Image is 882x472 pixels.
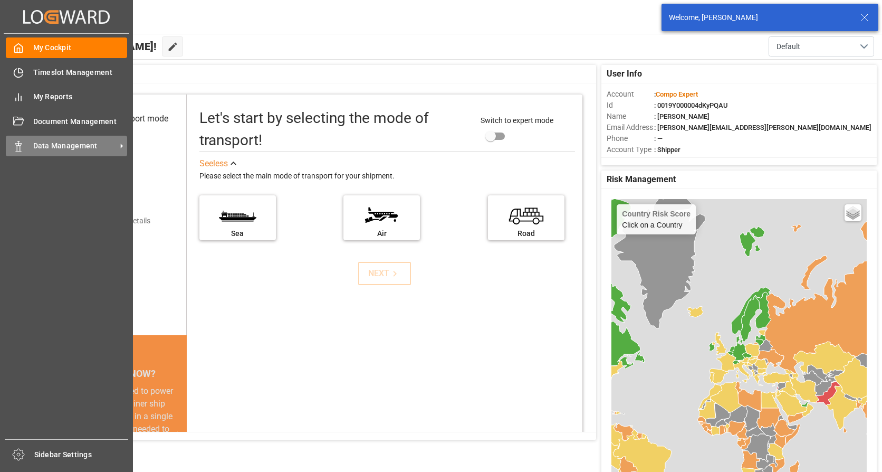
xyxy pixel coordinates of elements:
span: Account Type [607,144,654,155]
span: : [654,90,698,98]
div: Let's start by selecting the mode of transport! [199,107,470,152]
span: Data Management [33,140,117,152]
span: : — [654,135,663,143]
button: NEXT [358,262,411,285]
span: : [PERSON_NAME] [654,112,710,120]
span: Document Management [33,116,128,127]
span: Account [607,89,654,100]
span: User Info [607,68,642,80]
button: open menu [769,36,874,56]
a: Layers [845,204,861,221]
span: Id [607,100,654,111]
span: Default [776,41,800,52]
div: NEXT [368,267,400,280]
span: Phone [607,133,654,144]
span: Timeslot Management [33,67,128,78]
a: My Cockpit [6,37,127,58]
span: Compo Expert [656,90,698,98]
span: : 0019Y000004dKyPQAU [654,101,728,109]
span: Switch to expert mode [481,116,553,125]
a: Timeslot Management [6,62,127,82]
span: Name [607,111,654,122]
span: My Cockpit [33,42,128,53]
span: Email Address [607,122,654,133]
span: Risk Management [607,173,676,186]
div: Click on a Country [622,210,691,229]
span: : Shipper [654,146,680,154]
div: See less [199,157,228,170]
span: My Reports [33,91,128,102]
div: Welcome, [PERSON_NAME] [669,12,850,23]
div: Please select the main mode of transport for your shipment. [199,170,575,183]
h4: Country Risk Score [622,210,691,218]
div: Air [349,228,415,239]
div: Sea [205,228,271,239]
div: Road [493,228,559,239]
span: Sidebar Settings [34,449,129,460]
span: : [PERSON_NAME][EMAIL_ADDRESS][PERSON_NAME][DOMAIN_NAME] [654,124,871,131]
